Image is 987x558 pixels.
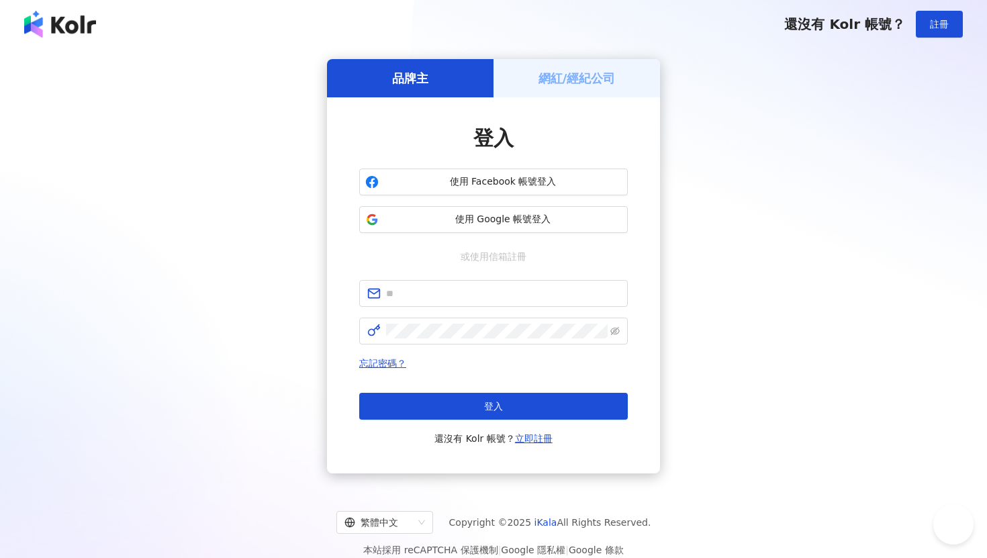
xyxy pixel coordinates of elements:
span: 使用 Google 帳號登入 [384,213,622,226]
iframe: Help Scout Beacon - Open [933,504,974,545]
span: 或使用信箱註冊 [451,249,536,264]
button: 登入 [359,393,628,420]
img: logo [24,11,96,38]
span: 使用 Facebook 帳號登入 [384,175,622,189]
div: 繁體中文 [344,512,413,533]
a: Google 隱私權 [501,545,565,555]
span: 登入 [473,126,514,150]
span: 登入 [484,401,503,412]
button: 使用 Facebook 帳號登入 [359,169,628,195]
a: 立即註冊 [515,433,553,444]
a: iKala [534,517,557,528]
span: Copyright © 2025 All Rights Reserved. [449,514,651,530]
h5: 品牌主 [392,70,428,87]
a: 忘記密碼？ [359,358,406,369]
button: 使用 Google 帳號登入 [359,206,628,233]
span: 還沒有 Kolr 帳號？ [434,430,553,447]
span: 本站採用 reCAPTCHA 保護機制 [363,542,623,558]
span: eye-invisible [610,326,620,336]
span: 註冊 [930,19,949,30]
span: | [565,545,569,555]
button: 註冊 [916,11,963,38]
span: 還沒有 Kolr 帳號？ [784,16,905,32]
span: | [498,545,502,555]
h5: 網紅/經紀公司 [538,70,616,87]
a: Google 條款 [569,545,624,555]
